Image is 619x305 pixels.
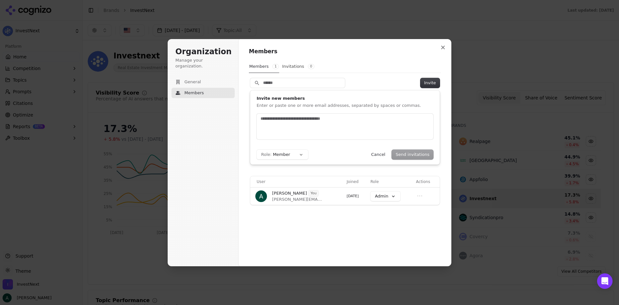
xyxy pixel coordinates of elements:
[272,64,279,69] span: 1
[344,176,368,187] th: Joined
[368,176,413,187] th: Role
[175,57,231,69] p: Manage your organization.
[413,176,440,187] th: Actions
[175,47,231,57] h1: Organization
[257,96,433,101] h1: Invite new members
[184,79,201,85] span: General
[597,273,613,289] div: Open Intercom Messenger
[249,48,441,56] h1: Members
[184,90,204,96] span: Members
[272,190,307,196] span: [PERSON_NAME]
[308,64,314,69] span: 0
[272,197,323,202] span: [PERSON_NAME][EMAIL_ADDRESS][DOMAIN_NAME]
[255,190,267,202] img: Andrew Berg
[347,194,359,198] span: [DATE]
[370,191,400,201] button: Admin
[257,150,308,159] button: Role:Member
[172,88,235,98] button: Members
[367,150,389,159] button: Cancel
[257,103,433,108] p: Enter or paste one or more email addresses, separated by spaces or commas.
[172,77,235,87] button: General
[250,176,344,187] th: User
[309,190,319,196] span: You
[420,78,440,88] button: Invite
[282,60,315,73] button: Invitations
[416,192,424,200] button: Open menu
[250,78,345,88] input: Search
[249,60,279,73] button: Members
[437,42,449,53] button: Close modal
